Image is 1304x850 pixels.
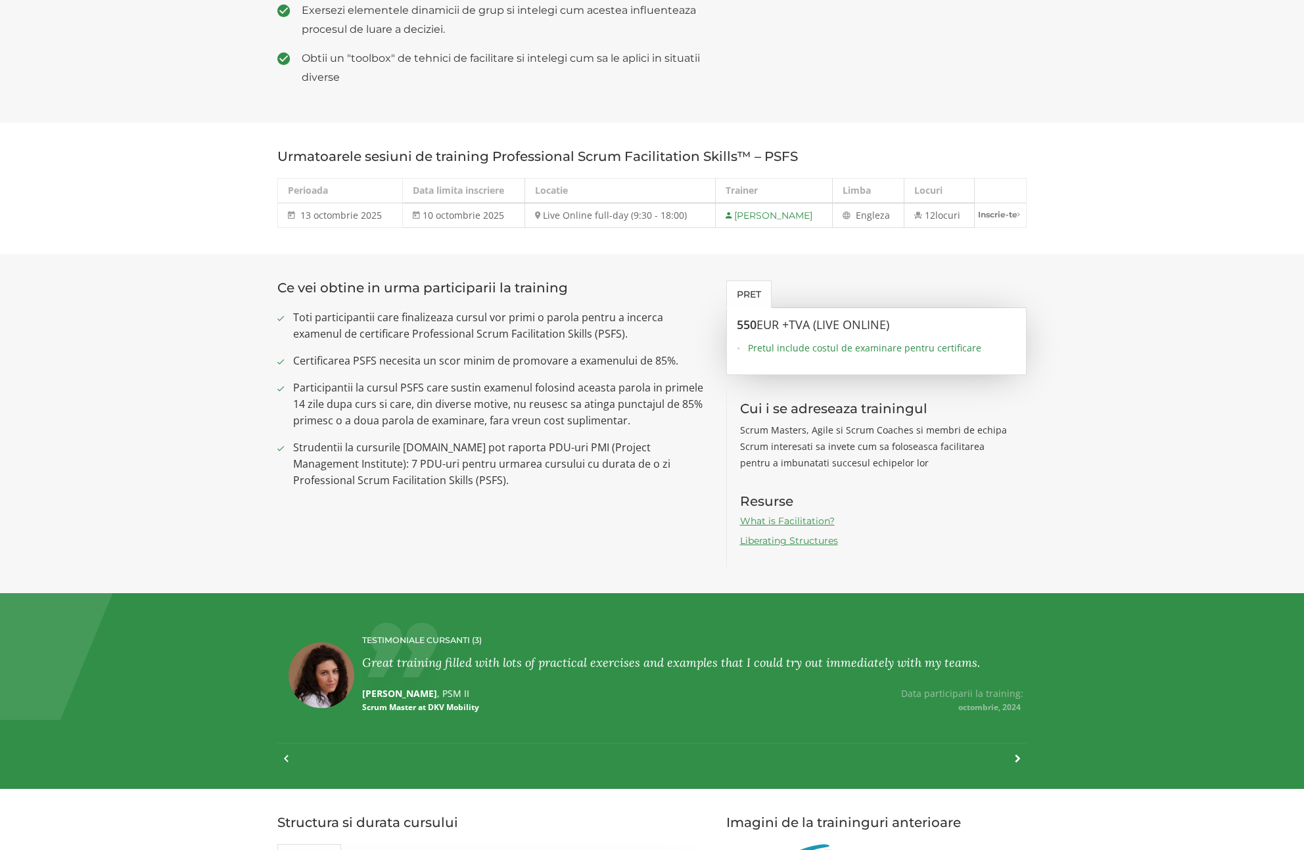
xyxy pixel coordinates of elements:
[362,652,1023,674] div: Great training filled with lots of practical exercises and examples that I could try out immediat...
[856,209,867,221] span: En
[362,687,693,713] p: [PERSON_NAME]
[832,179,904,204] th: Limba
[904,203,975,228] td: 12
[740,535,838,547] a: Liberating Structures
[437,687,469,700] span: , PSM II
[524,203,715,228] td: Live Online full-day (9:30 - 18:00)
[278,179,403,204] th: Perioada
[975,204,1026,225] a: Inscrie-te
[737,319,1017,332] h3: 550
[716,179,833,204] th: Trainer
[302,49,707,87] span: Obtii un "toolbox" de tehnici de facilitare si intelegi cum sa le aplici in situatii diverse
[867,209,890,221] span: gleza
[740,422,1014,471] p: Scrum Masters, Agile si Scrum Coaches si membri de echipa Scrum interesati sa invete cum sa folos...
[293,439,707,489] span: Strudentii la cursurile [DOMAIN_NAME] pot raporta PDU-uri PMI (Project Management Institute): 7 P...
[289,642,354,708] img: Georgiana Costandache
[740,401,1014,416] h3: Cui i se adreseaza trainingul
[293,353,707,369] span: Certificarea PSFS necesita un scor minim de promovare a examenului de 85%.
[904,179,975,204] th: Locuri
[300,209,382,221] span: 13 octombrie 2025
[524,179,715,204] th: Locatie
[293,309,707,342] span: Toti participantii care finalizeaza cursul vor primi o parola pentru a incerca examenul de certif...
[726,815,1027,830] h3: Imagini de la traininguri anterioare
[726,280,772,308] a: Pret
[277,280,707,295] h3: Ce vei obtine in urma participarii la training
[403,179,525,204] th: Data limita inscriere
[403,203,525,228] td: 10 octombrie 2025
[277,149,1027,164] h3: Urmatoarele sesiuni de training Professional Scrum Facilitation Skills™ – PSFS
[362,636,1023,645] h4: TESTIMONIALE CURSANTI (3)
[748,342,1017,355] span: Pretul include costul de examinare pentru certificare
[693,687,1023,713] p: Data participarii la training:
[935,209,960,221] span: locuri
[277,815,707,830] h3: Structura si durata cursului
[716,203,833,228] td: [PERSON_NAME]
[293,380,707,429] span: Participantii la cursul PSFS care sustin examenul folosind aceasta parola in primele 14 zile dupa...
[740,515,835,527] a: What is Facilitation?
[740,494,1014,508] h3: Resurse
[302,1,707,39] span: Exersezi elementele dinamicii de grup si intelegi cum acestea influenteaza procesul de luare a de...
[958,702,1023,713] span: octombrie, 2024
[362,702,479,713] small: Scrum Master at DKV Mobility
[757,317,889,332] span: EUR +TVA (Live Online)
